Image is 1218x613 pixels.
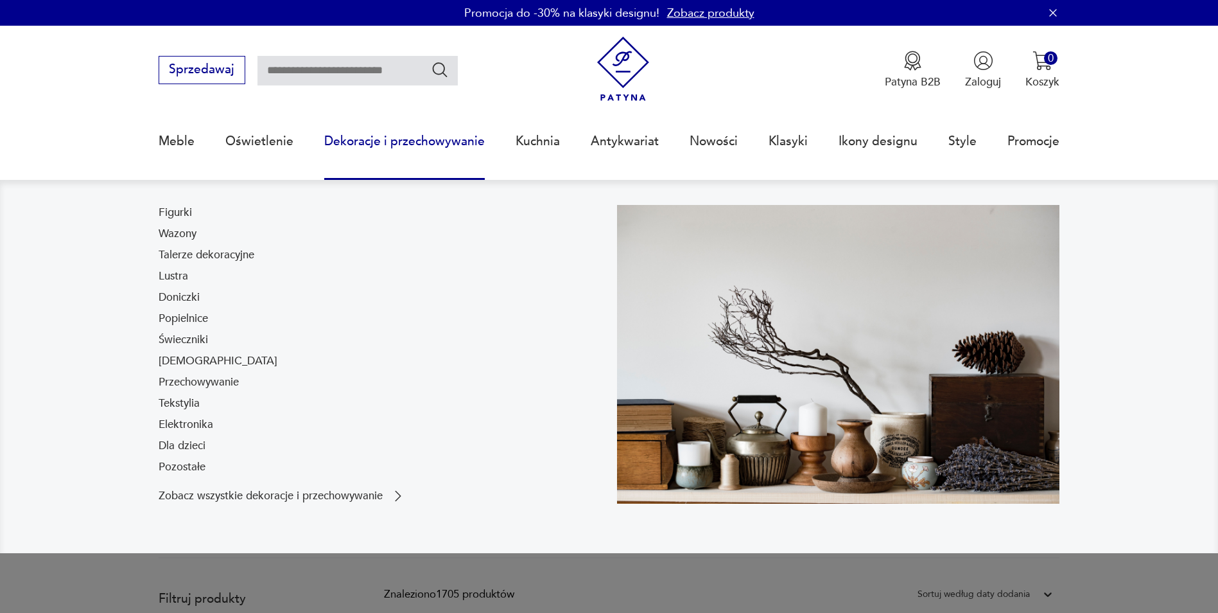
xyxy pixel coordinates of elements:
img: cfa44e985ea346226f89ee8969f25989.jpg [617,205,1060,504]
a: Lustra [159,269,188,284]
a: Elektronika [159,417,213,432]
button: Sprzedawaj [159,56,245,84]
a: Świeczniki [159,332,208,348]
a: Sprzedawaj [159,66,245,76]
a: Ikony designu [839,112,918,171]
a: Style [948,112,977,171]
a: Wazony [159,226,196,242]
a: Figurki [159,205,192,220]
a: Kuchnia [516,112,560,171]
p: Zaloguj [965,75,1001,89]
button: Szukaj [431,60,449,79]
a: Popielnice [159,311,208,326]
p: Promocja do -30% na klasyki designu! [464,5,659,21]
a: Przechowywanie [159,375,239,390]
a: [DEMOGRAPHIC_DATA] [159,353,277,369]
p: Koszyk [1025,75,1059,89]
button: 0Koszyk [1025,51,1059,89]
a: Nowości [690,112,738,171]
a: Ikona medaluPatyna B2B [885,51,941,89]
img: Patyna - sklep z meblami i dekoracjami vintage [591,37,656,102]
img: Ikona medalu [903,51,923,71]
p: Patyna B2B [885,75,941,89]
a: Antykwariat [591,112,659,171]
a: Tekstylia [159,396,200,411]
a: Doniczki [159,290,200,305]
button: Zaloguj [965,51,1001,89]
a: Oświetlenie [225,112,293,171]
a: Dla dzieci [159,438,205,454]
a: Zobacz produkty [667,5,754,21]
p: Zobacz wszystkie dekoracje i przechowywanie [159,491,383,501]
img: Ikona koszyka [1032,51,1052,71]
div: 0 [1044,51,1057,65]
a: Zobacz wszystkie dekoracje i przechowywanie [159,488,406,504]
a: Promocje [1007,112,1059,171]
a: Dekoracje i przechowywanie [324,112,485,171]
button: Patyna B2B [885,51,941,89]
img: Ikonka użytkownika [973,51,993,71]
a: Pozostałe [159,459,205,475]
a: Talerze dekoracyjne [159,247,254,263]
a: Meble [159,112,195,171]
a: Klasyki [769,112,808,171]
